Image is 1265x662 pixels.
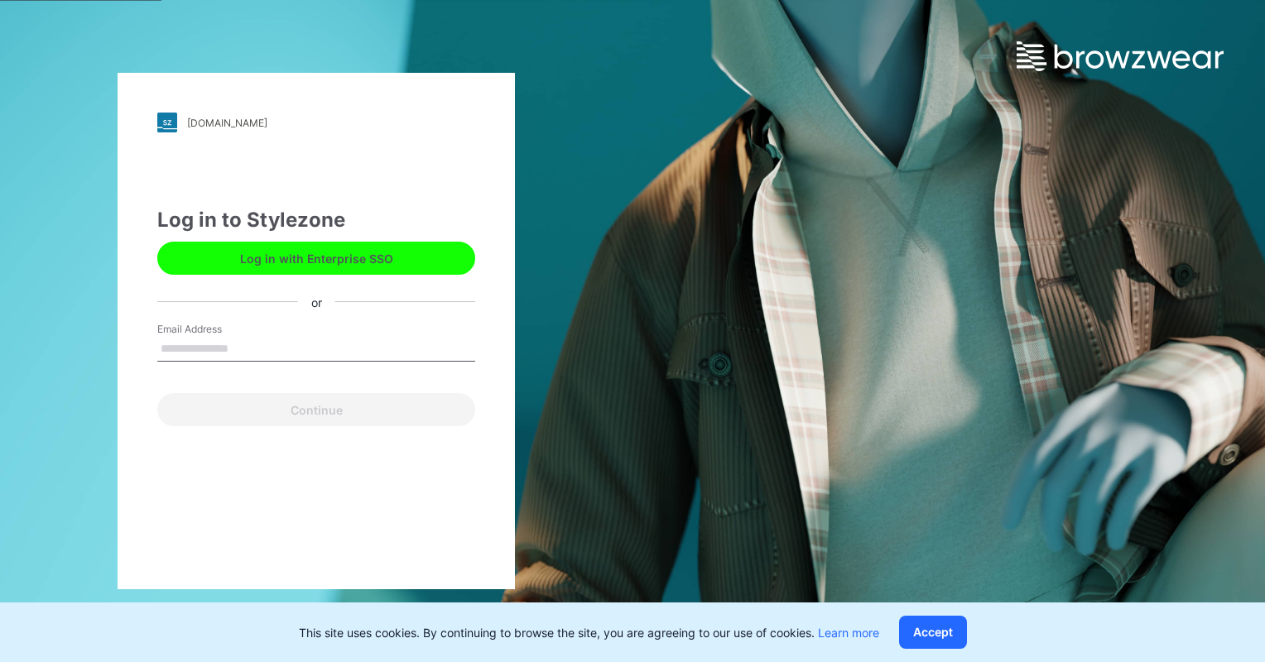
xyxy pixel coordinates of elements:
[157,113,475,132] a: [DOMAIN_NAME]
[298,293,335,310] div: or
[157,322,273,337] label: Email Address
[157,205,475,235] div: Log in to Stylezone
[187,117,267,129] div: [DOMAIN_NAME]
[157,113,177,132] img: stylezone-logo.562084cfcfab977791bfbf7441f1a819.svg
[899,616,967,649] button: Accept
[818,626,879,640] a: Learn more
[299,624,879,641] p: This site uses cookies. By continuing to browse the site, you are agreeing to our use of cookies.
[1017,41,1224,71] img: browzwear-logo.e42bd6dac1945053ebaf764b6aa21510.svg
[157,242,475,275] button: Log in with Enterprise SSO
